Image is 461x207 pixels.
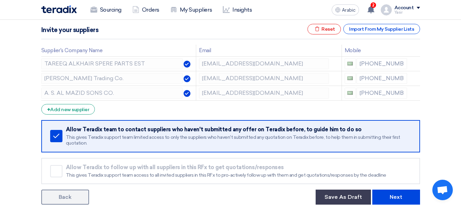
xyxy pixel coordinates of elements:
font: Back [59,194,71,200]
font: Invite your suppliers [41,26,99,34]
input: Supplier Name [41,58,183,69]
font: + [47,106,51,113]
input: Supplier Name [41,88,183,99]
font: 2 [372,3,374,8]
button: Next [372,190,420,205]
font: My Suppliers [180,6,212,13]
img: profile_test.png [381,4,392,15]
font: Allow Teradix to follow up with all suppliers in this RFx to get quotations/responses [66,164,284,171]
font: Sourcing [100,6,121,13]
img: Verified Account [184,90,190,97]
font: Arabic [342,7,356,13]
font: Orders [142,6,159,13]
button: Arabic [332,4,359,15]
a: Orders [127,2,165,17]
img: Verified Account [184,61,190,68]
input: Supplier Name [41,73,183,84]
img: Verified Account [184,75,190,82]
button: Save As Draft [316,190,371,205]
font: Next [390,194,402,200]
font: Account [394,5,414,11]
img: Teradix logo [41,5,77,13]
font: Import From My Supplier Lists [349,26,414,32]
font: Reset [321,26,335,32]
a: My Suppliers [165,2,217,17]
a: Insights [217,2,257,17]
font: Mobile [345,47,361,54]
input: Email [199,73,329,84]
font: Save As Draft [325,194,362,200]
a: Open chat [432,180,453,200]
font: Insights [232,6,252,13]
font: This gives Teradix support team limited access to only the suppliers who haven't submitted any qu... [66,134,400,146]
font: Add new supplier [50,107,89,113]
input: Email [199,88,329,99]
font: Allow Teradix team to contact suppliers who haven't submitted any offer on Teradix before, to gui... [66,126,362,133]
font: Supplier's Company Name [41,47,103,54]
input: Email [199,58,329,69]
font: Yasir [394,10,403,15]
font: Email [199,47,211,54]
font: This gives Teradix support team access to all invited suppliers in this RFx to pro-actively follo... [66,172,386,178]
a: Sourcing [85,2,127,17]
